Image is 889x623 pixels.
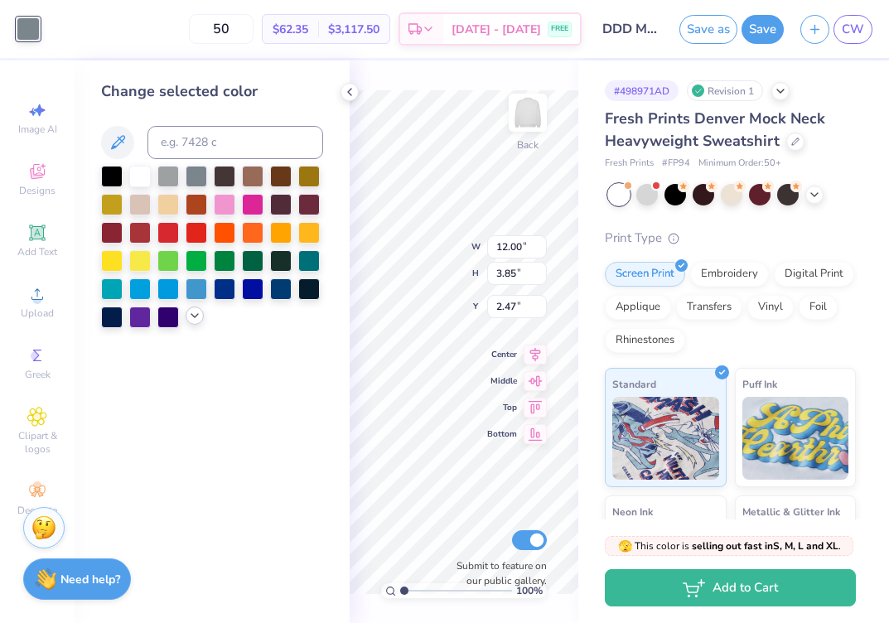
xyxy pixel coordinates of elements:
div: Vinyl [747,295,794,320]
span: FREE [551,23,568,35]
div: Digital Print [774,262,854,287]
span: Add Text [17,245,57,258]
div: Foil [799,295,838,320]
div: Revision 1 [687,80,763,101]
div: Applique [605,295,671,320]
span: Center [487,349,517,360]
label: Submit to feature on our public gallery. [447,558,547,588]
span: Standard [612,375,656,393]
span: Puff Ink [742,375,777,393]
span: [DATE] - [DATE] [452,21,541,38]
div: Back [517,138,539,152]
span: This color is . [618,538,841,553]
span: Fresh Prints Denver Mock Neck Heavyweight Sweatshirt [605,109,825,151]
span: Decorate [17,504,57,517]
span: 100 % [516,583,543,598]
span: Middle [487,375,517,387]
a: CW [833,15,872,44]
div: Screen Print [605,262,685,287]
span: $3,117.50 [328,21,379,38]
button: Save [742,15,784,44]
span: # FP94 [662,157,690,171]
span: Image AI [18,123,57,136]
strong: Need help? [60,572,120,587]
span: 🫣 [618,538,632,554]
img: Standard [612,397,719,480]
img: Puff Ink [742,397,849,480]
input: Untitled Design [590,12,671,46]
span: Minimum Order: 50 + [698,157,781,171]
span: Bottom [487,428,517,440]
span: Designs [19,184,56,197]
span: Top [487,402,517,413]
div: Embroidery [690,262,769,287]
div: Transfers [676,295,742,320]
span: $62.35 [273,21,308,38]
span: CW [842,20,864,39]
span: Metallic & Glitter Ink [742,503,840,520]
span: Neon Ink [612,503,653,520]
input: e.g. 7428 c [147,126,323,159]
strong: selling out fast in S, M, L and XL [692,539,838,553]
img: Back [511,96,544,129]
div: Rhinestones [605,328,685,353]
span: Greek [25,368,51,381]
span: Upload [21,307,54,320]
span: Clipart & logos [8,429,66,456]
button: Save as [679,15,737,44]
button: Add to Cart [605,569,856,606]
input: – – [189,14,254,44]
span: Fresh Prints [605,157,654,171]
div: Print Type [605,229,856,248]
div: Change selected color [101,80,323,103]
div: # 498971AD [605,80,679,101]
